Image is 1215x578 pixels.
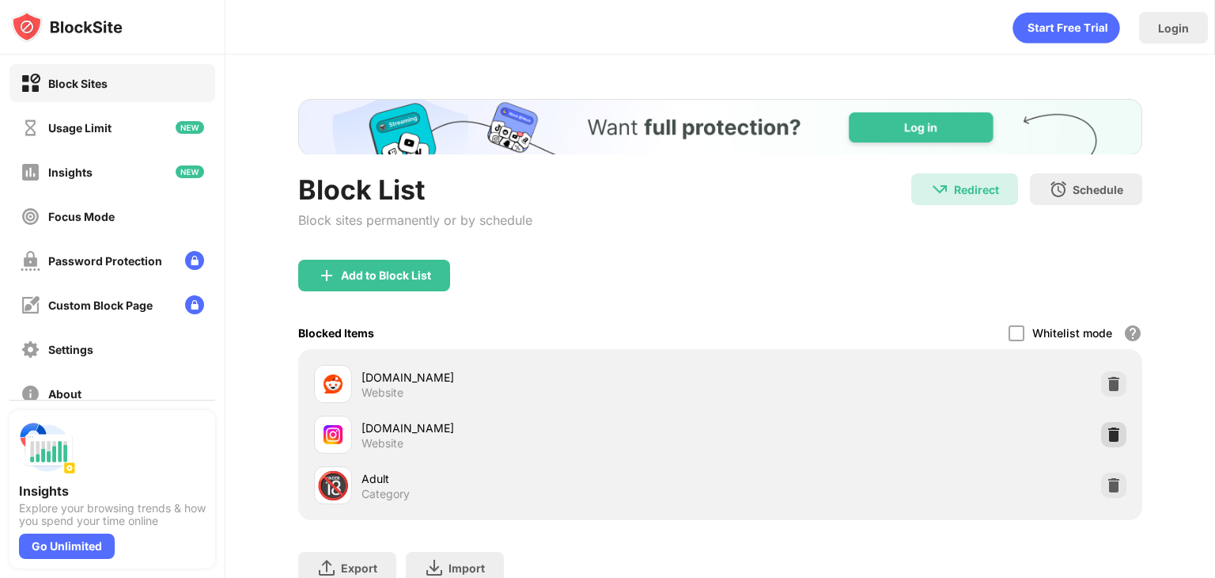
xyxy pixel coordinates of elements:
[324,375,343,394] img: favicons
[954,183,999,196] div: Redirect
[48,210,115,223] div: Focus Mode
[19,534,115,559] div: Go Unlimited
[21,295,40,315] img: customize-block-page-off.svg
[19,483,206,499] div: Insights
[21,251,40,271] img: password-protection-off.svg
[298,173,532,206] div: Block List
[316,470,350,502] div: 🔞
[21,162,40,182] img: insights-off.svg
[48,387,81,401] div: About
[298,326,374,340] div: Blocked Items
[48,121,112,135] div: Usage Limit
[19,420,76,477] img: push-insights.svg
[21,340,40,359] img: settings-off.svg
[48,254,162,268] div: Password Protection
[185,295,204,314] img: lock-menu.svg
[1012,12,1120,44] div: animation
[361,386,403,400] div: Website
[21,384,40,404] img: about-off.svg
[341,561,377,575] div: Export
[176,121,204,134] img: new-icon.svg
[361,420,720,436] div: [DOMAIN_NAME]
[324,425,343,444] img: favicons
[361,369,720,386] div: [DOMAIN_NAME]
[341,269,431,282] div: Add to Block List
[1032,326,1112,340] div: Whitelist mode
[21,118,40,138] img: time-usage-off.svg
[298,212,532,228] div: Block sites permanently or by schedule
[298,99,1142,154] iframe: Banner
[21,207,40,226] img: focus-off.svg
[21,74,40,93] img: block-on.svg
[176,165,204,178] img: new-icon.svg
[48,77,108,90] div: Block Sites
[361,470,720,487] div: Adult
[48,299,153,312] div: Custom Block Page
[19,502,206,527] div: Explore your browsing trends & how you spend your time online
[361,487,410,501] div: Category
[1073,183,1123,196] div: Schedule
[48,343,93,356] div: Settings
[449,561,485,575] div: Import
[185,251,204,270] img: lock-menu.svg
[361,436,403,451] div: Website
[11,11,123,43] img: logo-blocksite.svg
[1158,21,1189,35] div: Login
[48,165,93,179] div: Insights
